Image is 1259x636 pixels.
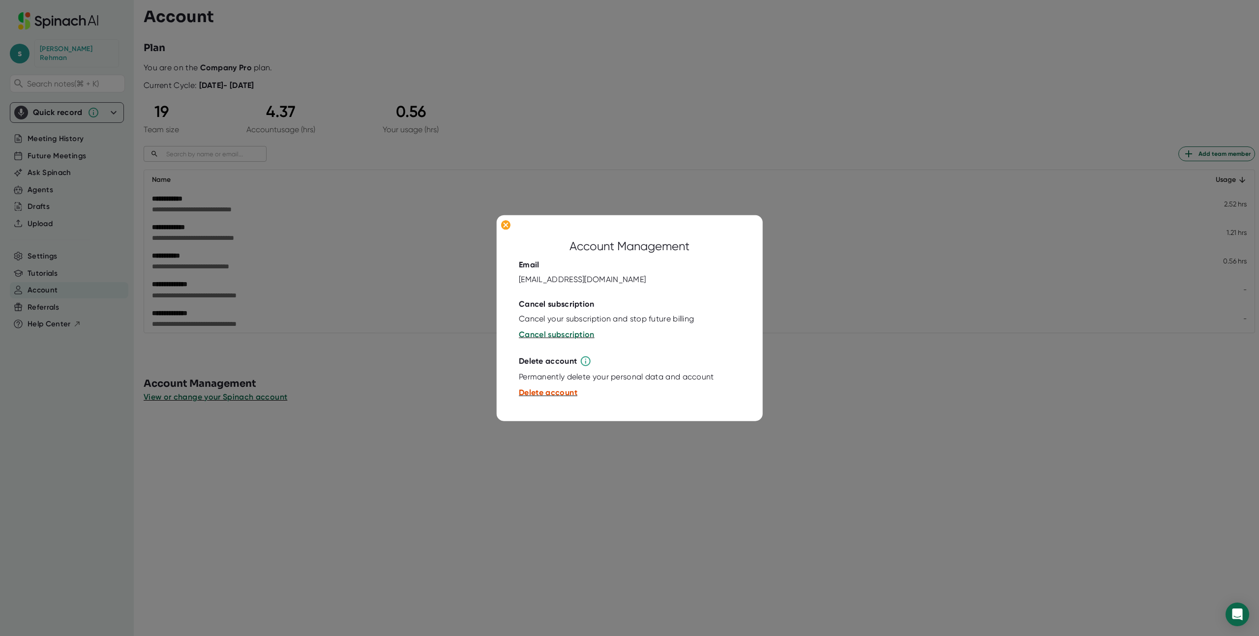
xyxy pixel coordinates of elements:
[570,237,689,255] div: Account Management
[1226,603,1249,626] div: Open Intercom Messenger
[519,330,595,339] span: Cancel subscription
[519,260,540,270] div: Email
[519,388,577,397] span: Delete account
[519,372,714,382] div: Permanently delete your personal data and account
[519,299,595,309] div: Cancel subscription
[519,275,646,285] div: [EMAIL_ADDRESS][DOMAIN_NAME]
[519,329,595,341] button: Cancel subscription
[519,356,577,366] div: Delete account
[519,387,577,399] button: Delete account
[519,314,694,324] div: Cancel your subscription and stop future billing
